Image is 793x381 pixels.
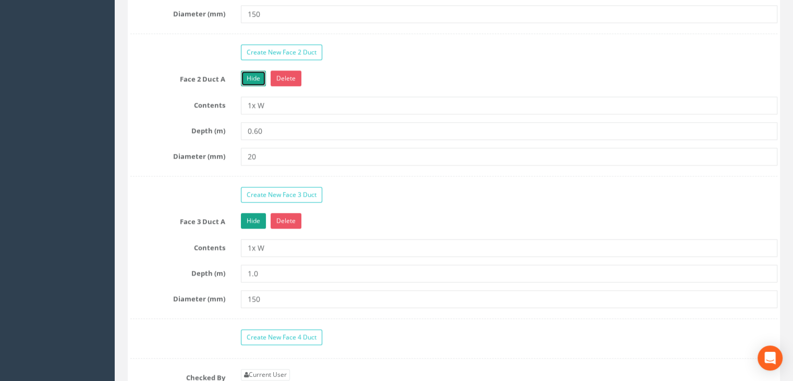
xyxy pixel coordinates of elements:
[123,70,233,84] label: Face 2 Duct A
[123,213,233,227] label: Face 3 Duct A
[271,70,301,86] a: Delete
[123,122,233,136] label: Depth (m)
[758,346,783,371] div: Open Intercom Messenger
[241,44,322,60] a: Create New Face 2 Duct
[123,290,233,304] label: Diameter (mm)
[123,239,233,253] label: Contents
[123,97,233,110] label: Contents
[241,329,322,345] a: Create New Face 4 Duct
[123,148,233,161] label: Diameter (mm)
[241,187,322,203] a: Create New Face 3 Duct
[123,5,233,19] label: Diameter (mm)
[241,213,266,229] a: Hide
[241,70,266,86] a: Hide
[241,369,290,380] a: Current User
[271,213,301,229] a: Delete
[123,265,233,278] label: Depth (m)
